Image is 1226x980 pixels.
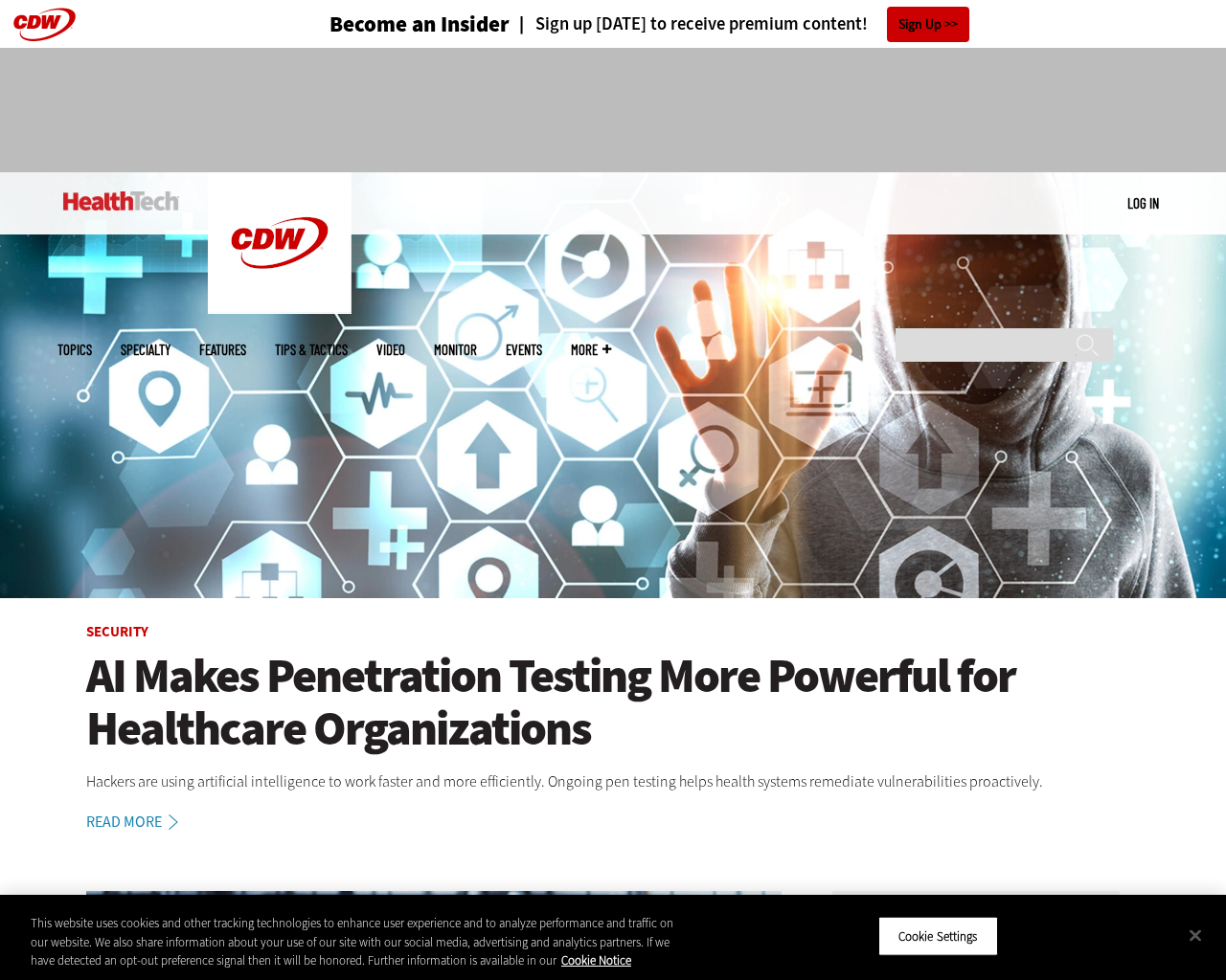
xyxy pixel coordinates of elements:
[63,191,179,211] img: Home
[86,622,148,641] a: Security
[1174,914,1216,956] button: Close
[31,914,674,970] div: This website uses cookies and other tracking technologies to enhance user experience and to analy...
[887,7,969,42] a: Sign Up
[1127,193,1159,213] div: User menu
[275,343,348,357] a: Tips & Tactics
[208,299,352,319] a: CDW
[86,650,1140,755] a: AI Makes Penetration Testing More Powerful for Healthcare Organizations
[329,13,510,35] h3: Become an Insider
[434,343,477,357] a: MonITor
[264,67,962,153] iframe: advertisement
[86,814,199,830] a: Read More
[376,343,405,357] a: Video
[86,769,1140,794] p: Hackers are using artificial intelligence to work faster and more efficiently. Ongoing pen testin...
[571,343,611,357] span: More
[121,343,170,357] span: Specialty
[1127,194,1159,212] a: Log in
[561,952,631,969] a: More information about your privacy
[258,13,510,35] a: Become an Insider
[57,343,92,357] span: Topics
[199,343,246,357] a: Features
[506,343,542,357] a: Events
[208,172,352,314] img: Home
[878,916,998,956] button: Cookie Settings
[510,15,868,33] a: Sign up [DATE] to receive premium content!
